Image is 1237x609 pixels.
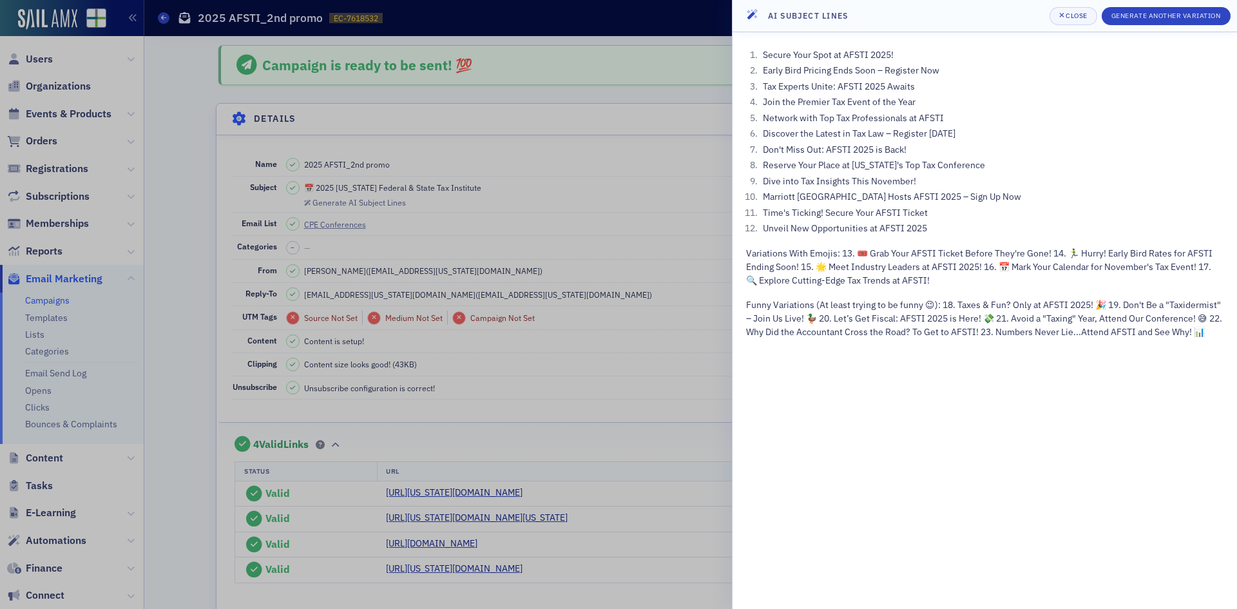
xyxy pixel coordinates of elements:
div: Close [1066,12,1088,19]
li: Unveil New Opportunities at AFSTI 2025 [760,222,1223,235]
p: Funny Variations (At least trying to be funny 😉): 18. Taxes & Fun? Only at AFSTI 2025! 🎉 19. Don'... [746,298,1223,339]
li: Discover the Latest in Tax Law – Register [DATE] [760,127,1223,140]
h4: AI Subject Lines [768,10,849,21]
li: Marriott [GEOGRAPHIC_DATA] Hosts AFSTI 2025 – Sign Up Now [760,190,1223,204]
li: Secure Your Spot at AFSTI 2025! [760,48,1223,62]
li: Dive into Tax Insights This November! [760,175,1223,188]
li: Network with Top Tax Professionals at AFSTI [760,111,1223,125]
p: Variations With Emojis: 13. 🎟️ Grab Your AFSTI Ticket Before They're Gone! 14. 🏃‍♂️ Hurry! Early ... [746,247,1223,287]
button: Generate Another Variation [1102,7,1231,25]
li: Reserve Your Place at [US_STATE]'s Top Tax Conference [760,159,1223,172]
li: Early Bird Pricing Ends Soon – Register Now [760,64,1223,77]
button: Close [1050,7,1097,25]
li: Time's Ticking! Secure Your AFSTI Ticket [760,206,1223,220]
li: Tax Experts Unite: AFSTI 2025 Awaits [760,80,1223,93]
li: Join the Premier Tax Event of the Year [760,95,1223,109]
li: Don't Miss Out: AFSTI 2025 is Back! [760,143,1223,157]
